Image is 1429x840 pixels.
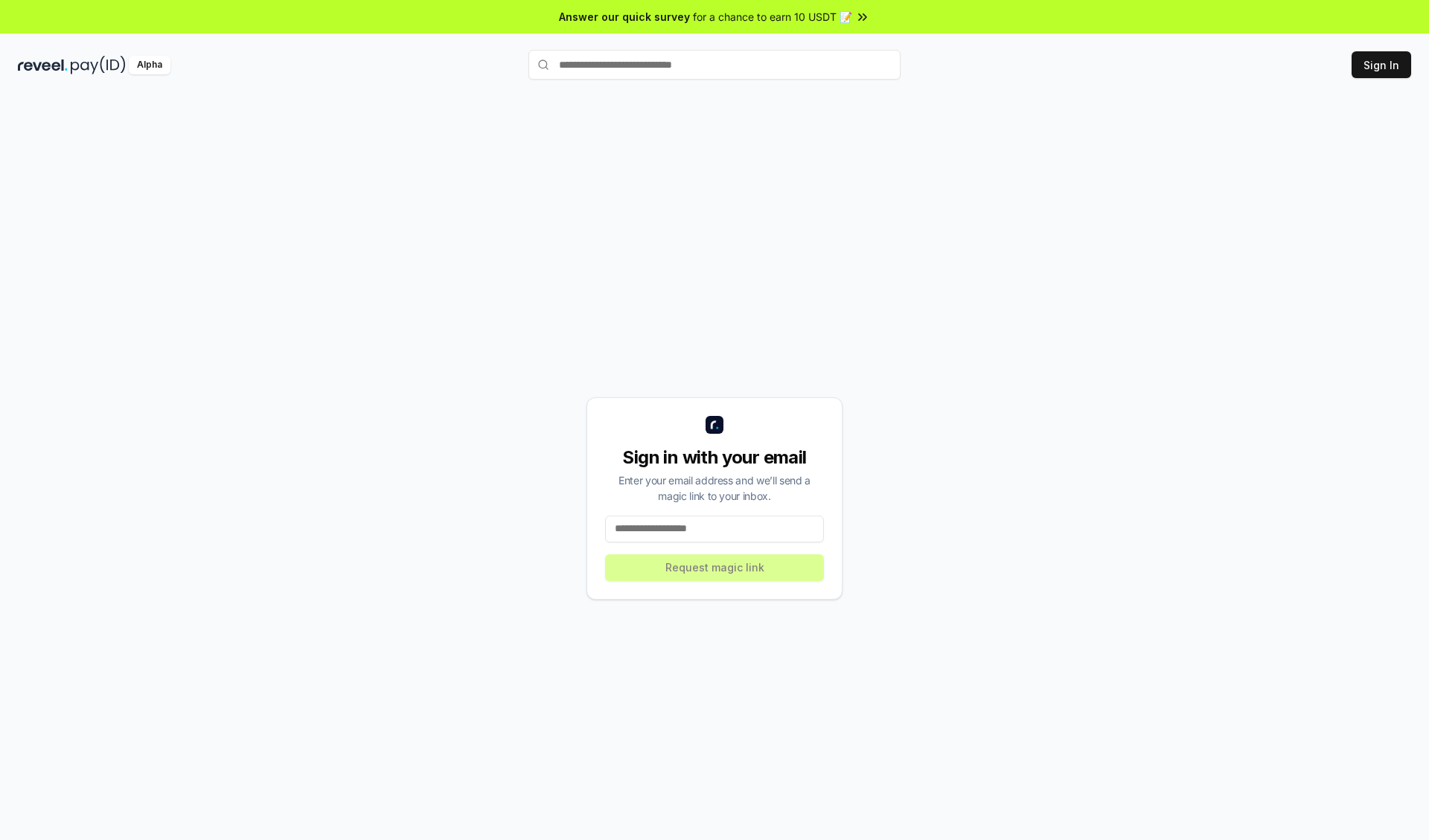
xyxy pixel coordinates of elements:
button: Sign In [1352,51,1411,78]
div: Enter your email address and we’ll send a magic link to your inbox. [605,472,824,504]
div: Sign in with your email [605,446,824,469]
img: pay_id [71,56,126,74]
span: for a chance to earn 10 USDT 📝 [693,9,852,25]
img: logo_small [706,416,723,434]
img: reveel_dark [18,56,68,74]
div: Alpha [129,56,170,74]
span: Answer our quick survey [559,9,690,25]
